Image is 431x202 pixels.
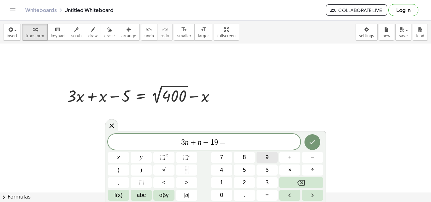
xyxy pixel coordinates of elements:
button: Greek alphabet [153,190,174,201]
span: a [184,191,189,199]
sup: n [188,153,191,158]
var: n [198,138,202,146]
span: , [118,178,119,187]
button: Toggle navigation [8,5,18,15]
button: Right arrow [302,190,323,201]
button: new [379,24,394,41]
button: fullscreen [214,24,239,41]
i: redo [162,26,168,33]
sup: 2 [165,153,168,158]
span: 8 [243,153,246,162]
button: erase [101,24,118,41]
button: Log in [388,4,418,16]
button: Placeholder [131,177,152,188]
span: | [188,192,189,198]
span: new [382,34,390,38]
span: Collaborate Live [331,7,382,13]
span: fullscreen [217,34,235,38]
a: Whiteboards [25,7,57,13]
button: Absolute value [176,190,197,201]
button: Plus [279,152,300,163]
button: Less than [153,177,174,188]
button: Collaborate Live [326,4,387,16]
span: √ [162,166,166,174]
i: format_size [181,26,187,33]
button: redoredo [157,24,173,41]
button: undoundo [141,24,157,41]
span: y [140,153,143,162]
span: arrange [121,34,136,38]
span: > [185,178,188,187]
button: 3 [257,177,278,188]
button: format_sizesmaller [174,24,195,41]
button: 7 [211,152,232,163]
span: 6 [265,166,269,174]
button: ) [131,164,152,176]
span: αβγ [159,191,169,199]
span: f(x) [115,191,123,199]
button: 6 [257,164,278,176]
i: format_size [200,26,206,33]
button: Square root [153,164,174,176]
span: 9 [265,153,269,162]
button: transform [22,24,48,41]
button: scrub [68,24,85,41]
span: 3 [181,139,185,146]
span: ⬚ [160,154,165,160]
button: Greater than [176,177,197,188]
button: Left arrow [279,190,300,201]
button: ( [108,164,129,176]
button: Times [279,164,300,176]
span: ⬚ [139,178,144,187]
button: Superscript [176,152,197,163]
span: abc [137,191,146,199]
button: 8 [234,152,255,163]
button: Functions [108,190,129,201]
span: 2 [243,178,246,187]
span: 3 [265,178,269,187]
button: 4 [211,164,232,176]
span: ÷ [311,166,314,174]
button: 1 [211,177,232,188]
button: 5 [234,164,255,176]
span: − [202,139,211,146]
span: erase [104,34,115,38]
button: 9 [257,152,278,163]
span: 1 [210,139,214,146]
span: ( [118,166,120,174]
span: 7 [220,153,223,162]
button: Equals [257,190,278,201]
button: Divide [302,164,323,176]
span: save [399,34,408,38]
span: ⬚ [183,154,188,160]
button: y [131,152,152,163]
button: Backspace [279,177,323,188]
span: smaller [177,34,191,38]
span: redo [161,34,169,38]
span: draw [88,34,98,38]
span: – [311,153,314,162]
span: 9 [214,139,218,146]
span: + [189,139,198,146]
button: Fraction [176,164,197,176]
button: format_sizelarger [194,24,212,41]
span: x [117,153,120,162]
span: = [265,191,269,199]
span: . [244,191,245,199]
var: n [185,138,189,146]
span: load [416,34,424,38]
i: keyboard [55,26,61,33]
span: | [184,192,186,198]
button: settings [356,24,378,41]
span: 0 [220,191,223,199]
span: 1 [220,178,223,187]
button: insert [3,24,21,41]
span: keypad [51,34,65,38]
span: ) [140,166,142,174]
span: 5 [243,166,246,174]
span: scrub [71,34,82,38]
button: keyboardkeypad [47,24,68,41]
span: insert [7,34,17,38]
button: 2 [234,177,255,188]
